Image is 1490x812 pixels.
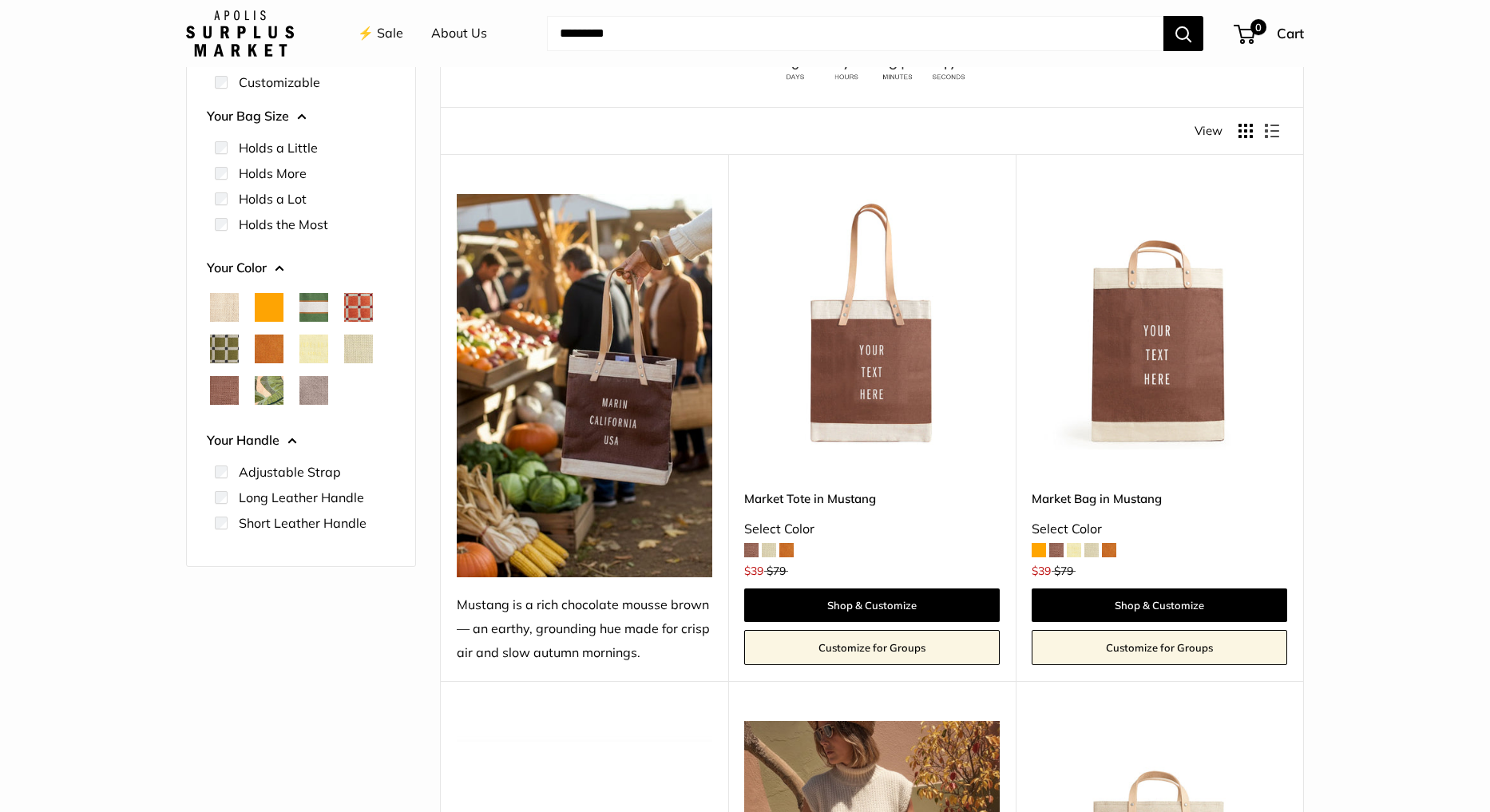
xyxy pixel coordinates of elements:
button: Your Color [207,256,395,280]
button: Chenille Window Brick [344,293,373,322]
input: Search... [547,16,1163,51]
label: Customizable [239,73,320,92]
button: Display products as grid [1238,124,1253,138]
button: Taupe [299,376,328,405]
a: Market Bag in MustangMarket Bag in Mustang [1032,194,1287,450]
img: Market Tote in Mustang [744,194,1000,450]
a: Shop & Customize [744,588,1000,622]
label: Long Leather Handle [239,488,364,507]
button: Cognac [255,335,283,363]
img: Apolis: Surplus Market [186,10,294,57]
img: 12 hours only. Ends at 8pm [772,53,972,85]
div: Mustang is a rich chocolate mousse brown — an earthy, grounding hue made for crisp air and slow a... [457,593,712,665]
a: About Us [431,22,487,46]
a: Market Tote in MustangMarket Tote in Mustang [744,194,1000,450]
label: Holds More [239,164,307,183]
a: Market Bag in Mustang [1032,489,1287,508]
span: Cart [1277,25,1304,42]
label: Holds the Most [239,215,328,234]
span: $39 [744,564,763,578]
button: Orange [255,293,283,322]
button: Mustang [210,376,239,405]
a: Customize for Groups [1032,630,1287,665]
div: Select Color [744,517,1000,541]
button: Your Handle [207,429,395,453]
label: Holds a Little [239,138,318,157]
button: Search [1163,16,1203,51]
button: Court Green [299,293,328,322]
a: 0 Cart [1235,21,1304,46]
label: Holds a Lot [239,189,307,208]
button: Natural [210,293,239,322]
label: Short Leather Handle [239,513,367,533]
a: Market Tote in Mustang [744,489,1000,508]
button: Display products as list [1265,124,1279,138]
img: Market Bag in Mustang [1032,194,1287,450]
img: Mustang is a rich chocolate mousse brown — an earthy, grounding hue made for crisp air and slow a... [457,194,712,577]
button: Your Bag Size [207,105,395,129]
a: ⚡️ Sale [358,22,403,46]
span: 0 [1250,19,1266,35]
span: View [1195,120,1223,142]
span: $79 [1054,564,1073,578]
button: Daisy [299,335,328,363]
span: $79 [767,564,786,578]
div: Select Color [1032,517,1287,541]
button: Chenille Window Sage [210,335,239,363]
button: Mint Sorbet [344,335,373,363]
label: Adjustable Strap [239,462,341,481]
a: Customize for Groups [744,630,1000,665]
button: Palm Leaf [255,376,283,405]
span: $39 [1032,564,1051,578]
a: Shop & Customize [1032,588,1287,622]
